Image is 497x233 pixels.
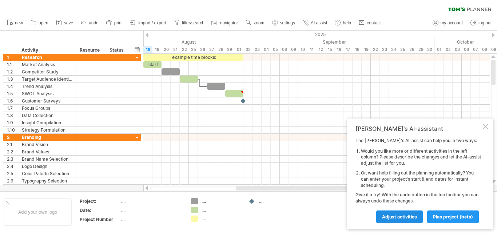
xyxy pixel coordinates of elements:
div: Typography Selection [22,177,72,184]
div: Thursday, 28 August 2025 [216,46,225,53]
div: Friday, 19 September 2025 [362,46,371,53]
span: zoom [254,20,264,25]
div: Resource [80,47,102,54]
div: 1.10 [7,126,18,133]
div: Add your own logo [4,198,72,226]
div: .... [121,198,182,204]
div: Monday, 1 September 2025 [234,46,243,53]
a: zoom [244,18,266,28]
div: Project Number [80,216,120,222]
div: 1.7 [7,105,18,112]
div: Research [22,54,72,61]
a: contact [357,18,383,28]
div: 2.2 [7,148,18,155]
div: Monday, 18 August 2025 [143,46,152,53]
div: Brand Voice Definition [22,185,72,192]
a: log out [469,18,494,28]
div: .... [121,216,182,222]
a: settings [270,18,297,28]
div: .... [121,207,182,213]
div: Thursday, 21 August 2025 [171,46,180,53]
div: Tuesday, 26 August 2025 [198,46,207,53]
div: 1.5 [7,90,18,97]
div: 1.8 [7,112,18,119]
div: Friday, 26 September 2025 [407,46,416,53]
div: Market Analysis [22,61,72,68]
span: settings [280,20,295,25]
div: Thursday, 4 September 2025 [262,46,271,53]
span: log out [478,20,492,25]
div: start [143,61,162,68]
div: Wednesday, 24 September 2025 [389,46,398,53]
div: 1 [7,54,18,61]
div: Tuesday, 7 October 2025 [471,46,480,53]
div: Friday, 22 August 2025 [180,46,189,53]
div: Trend Analysis [22,83,72,90]
div: Branding [22,134,72,141]
div: Tuesday, 16 September 2025 [334,46,343,53]
a: open [29,18,51,28]
span: navigator [220,20,238,25]
span: print [114,20,123,25]
div: 1.4 [7,83,18,90]
div: 1.9 [7,119,18,126]
div: Monday, 8 September 2025 [280,46,289,53]
div: 2.7 [7,185,18,192]
div: Friday, 12 September 2025 [316,46,325,53]
div: .... [259,198,299,204]
a: help [333,18,353,28]
div: Monday, 22 September 2025 [371,46,380,53]
span: contact [367,20,381,25]
div: 2.5 [7,170,18,177]
div: Wednesday, 3 September 2025 [253,46,262,53]
div: Focus Groups [22,105,72,112]
div: Wednesday, 20 August 2025 [162,46,171,53]
span: import / export [138,20,166,25]
div: Tuesday, 9 September 2025 [289,46,298,53]
div: Brand Name Selection [22,156,72,162]
a: undo [79,18,101,28]
div: Competitor Study [22,68,72,75]
div: 2.4 [7,163,18,170]
span: my account [441,20,463,25]
div: 1.3 [7,76,18,83]
div: Project: [80,198,120,204]
div: [PERSON_NAME]'s AI-assistant [355,125,481,132]
div: .... [202,216,241,222]
a: navigator [210,18,240,28]
div: Tuesday, 23 September 2025 [380,46,389,53]
span: new [15,20,23,25]
div: Insight Compilation [22,119,72,126]
div: Monday, 15 September 2025 [325,46,334,53]
div: Monday, 25 August 2025 [189,46,198,53]
div: Friday, 5 September 2025 [271,46,280,53]
div: 1.2 [7,68,18,75]
div: .... [202,207,241,213]
a: plan project (beta) [427,210,479,223]
a: Adjust activities [376,210,423,223]
a: my account [431,18,465,28]
div: Customer Surveys [22,97,72,104]
div: Date: [80,207,120,213]
div: Tuesday, 30 September 2025 [425,46,434,53]
div: 2 [7,134,18,141]
div: Wednesday, 17 September 2025 [343,46,353,53]
div: 2.3 [7,156,18,162]
div: Strategy Formulation [22,126,72,133]
div: The [PERSON_NAME]'s AI-assist can help you in two ways: Give it a try! With the undo button in th... [355,138,481,223]
span: plan project (beta) [433,214,473,220]
a: print [104,18,125,28]
div: 2.1 [7,141,18,148]
div: Activity [21,47,72,54]
div: Target Audience Identification [22,76,72,83]
span: Adjust activities [382,214,417,220]
div: Thursday, 25 September 2025 [398,46,407,53]
span: save [64,20,73,25]
div: Friday, 3 October 2025 [453,46,462,53]
div: Tuesday, 19 August 2025 [152,46,162,53]
div: Thursday, 11 September 2025 [307,46,316,53]
div: Wednesday, 1 October 2025 [434,46,444,53]
div: .... [202,198,241,204]
div: Wednesday, 27 August 2025 [207,46,216,53]
div: Monday, 6 October 2025 [462,46,471,53]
